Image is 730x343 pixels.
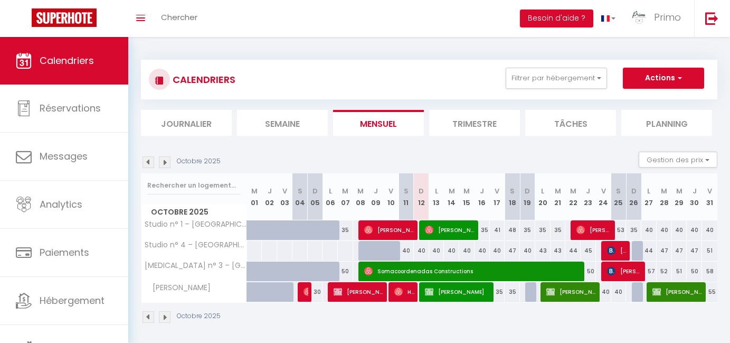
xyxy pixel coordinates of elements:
[490,220,505,240] div: 41
[705,12,718,25] img: logout
[505,173,520,220] th: 18
[333,110,424,136] li: Mensuel
[596,173,611,220] th: 24
[342,186,348,196] abbr: M
[687,173,702,220] th: 30
[308,173,323,220] th: 05
[641,262,657,281] div: 57
[641,220,657,240] div: 40
[702,173,717,220] th: 31
[282,186,287,196] abbr: V
[535,173,551,220] th: 20
[565,173,581,220] th: 22
[505,241,520,261] div: 47
[490,173,505,220] th: 17
[247,173,262,220] th: 01
[702,220,717,240] div: 40
[298,186,302,196] abbr: S
[237,110,328,136] li: Semaine
[596,282,611,302] div: 40
[143,262,249,270] span: [MEDICAL_DATA] n° 3 – [GEOGRAPHIC_DATA]
[551,173,566,220] th: 21
[657,262,672,281] div: 52
[490,241,505,261] div: 40
[329,186,332,196] abbr: L
[414,241,429,261] div: 40
[520,220,535,240] div: 35
[506,68,607,89] button: Filtrer par hébergement
[693,186,697,196] abbr: J
[520,241,535,261] div: 40
[268,186,272,196] abbr: J
[490,282,505,302] div: 35
[277,173,292,220] th: 03
[672,173,687,220] th: 29
[657,173,672,220] th: 28
[657,220,672,240] div: 40
[449,186,455,196] abbr: M
[161,12,197,23] span: Chercher
[40,54,94,67] span: Calendriers
[414,173,429,220] th: 12
[555,186,561,196] abbr: M
[368,173,384,220] th: 09
[576,220,612,240] span: [PERSON_NAME]
[429,173,444,220] th: 13
[141,110,232,136] li: Journalier
[463,186,470,196] abbr: M
[535,220,551,240] div: 35
[147,176,241,195] input: Rechercher un logement...
[143,282,213,294] span: [PERSON_NAME]
[586,186,590,196] abbr: J
[312,186,318,196] abbr: D
[525,186,530,196] abbr: D
[495,186,499,196] abbr: V
[399,173,414,220] th: 11
[429,110,520,136] li: Trimestre
[304,282,309,302] span: [PERSON_NAME]
[475,220,490,240] div: 35
[143,241,249,249] span: Studio n° 4 – [GEOGRAPHIC_DATA]
[262,173,277,220] th: 02
[654,11,681,24] span: Primo
[510,186,515,196] abbr: S
[657,241,672,261] div: 47
[551,220,566,240] div: 35
[702,262,717,281] div: 58
[607,261,643,281] span: [PERSON_NAME]
[143,220,249,228] span: Studio n° 1 – [GEOGRAPHIC_DATA]
[459,241,475,261] div: 40
[475,173,490,220] th: 16
[565,241,581,261] div: 44
[40,246,89,259] span: Paiements
[399,241,414,261] div: 40
[338,220,353,240] div: 35
[626,173,641,220] th: 26
[707,186,712,196] abbr: V
[40,294,105,307] span: Hébergement
[435,186,438,196] abbr: L
[687,241,702,261] div: 47
[652,282,704,302] span: [PERSON_NAME]
[687,262,702,281] div: 50
[661,186,667,196] abbr: M
[581,173,596,220] th: 23
[425,282,491,302] span: [PERSON_NAME]
[364,261,584,281] span: Somacoordenadas Constructions
[323,173,338,220] th: 06
[581,241,596,261] div: 45
[631,10,647,25] img: ...
[607,240,628,261] span: [PERSON_NAME]
[32,8,97,27] img: Super Booking
[676,186,682,196] abbr: M
[626,220,641,240] div: 35
[40,101,101,115] span: Réservations
[374,186,378,196] abbr: J
[459,173,475,220] th: 15
[601,186,606,196] abbr: V
[334,282,385,302] span: [PERSON_NAME]
[177,156,221,166] p: Octobre 2025
[535,241,551,261] div: 43
[292,173,308,220] th: 04
[444,173,459,220] th: 14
